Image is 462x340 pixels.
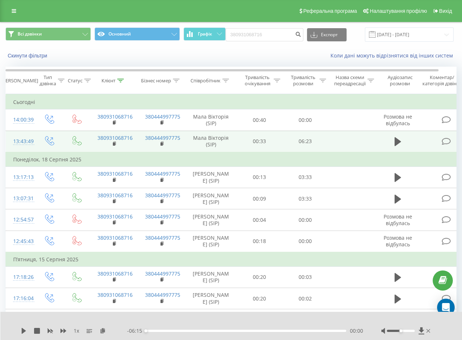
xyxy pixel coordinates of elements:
div: 13:43:49 [13,134,28,149]
span: Вихід [439,8,452,14]
a: 380444997775 [145,291,180,298]
span: Розмова не відбулась [384,234,412,248]
td: 00:13 [237,167,282,188]
a: 380444997775 [145,234,180,241]
td: [PERSON_NAME] (SIP) [185,266,237,288]
td: 00:05 [237,309,282,330]
button: Експорт [307,28,347,41]
span: Розмова не відбулась [384,113,412,127]
div: 12:45:43 [13,234,28,249]
td: 00:20 [237,266,282,288]
div: Клієнт [101,78,115,84]
div: 12:54:57 [13,213,28,227]
span: Реферальна програма [303,8,357,14]
a: 380931068716 [97,170,133,177]
div: 13:07:31 [13,191,28,206]
a: 380931068716 [97,192,133,199]
td: 00:33 [237,131,282,152]
div: Статус [68,78,82,84]
div: 17:16:04 [13,291,28,306]
td: Мала Вікторія (SIP) [185,109,237,131]
td: 00:02 [282,288,328,309]
span: Всі дзвінки [18,31,42,37]
td: 00:00 [282,231,328,252]
div: Бізнес номер [141,78,171,84]
a: 380444997775 [145,270,180,277]
a: 380931068716 [97,291,133,298]
td: 00:04 [237,209,282,231]
td: 06:23 [282,131,328,152]
td: [PERSON_NAME] (SIP) [185,167,237,188]
td: 03:33 [282,188,328,209]
td: 00:00 [282,109,328,131]
td: [PERSON_NAME] (SIP) [185,288,237,309]
div: Назва схеми переадресації [334,74,366,87]
td: [PERSON_NAME] (SIP) [185,309,237,330]
div: Accessibility label [399,329,402,332]
td: 00:40 [237,109,282,131]
input: Пошук за номером [226,28,303,41]
a: 380931068716 [97,234,133,241]
div: [PERSON_NAME] [1,78,38,84]
span: Графік [198,31,212,37]
button: Графік [184,27,226,41]
span: - 06:15 [127,327,146,335]
div: Тип дзвінка [40,74,56,87]
button: Основний [95,27,180,41]
div: Тривалість розмови [289,74,318,87]
td: Мала Вікторія (SIP) [185,131,237,152]
td: 00:09 [237,188,282,209]
a: 380444997775 [145,113,180,120]
button: Всі дзвінки [5,27,91,41]
a: Коли дані можуть відрізнятися вiд інших систем [330,52,457,59]
div: Тривалість очікування [243,74,272,87]
div: 17:18:26 [13,270,28,284]
td: 00:03 [282,266,328,288]
td: [PERSON_NAME] (SIP) [185,209,237,231]
span: Розмова не відбулась [384,213,412,227]
a: 380444997775 [145,192,180,199]
td: 00:18 [237,231,282,252]
button: Скинути фільтри [5,52,51,59]
span: 00:00 [350,327,363,335]
a: 380444997775 [145,134,180,141]
div: Аудіозапис розмови [382,74,418,87]
a: 380444997775 [145,170,180,177]
span: 1 x [74,327,79,335]
div: Співробітник [191,78,221,84]
td: 00:20 [237,288,282,309]
td: [PERSON_NAME] (SIP) [185,188,237,209]
div: 14:00:39 [13,113,28,127]
a: 380931068716 [97,134,133,141]
div: 13:17:13 [13,170,28,184]
a: 380444997775 [145,213,180,220]
td: [PERSON_NAME] (SIP) [185,231,237,252]
div: Open Intercom Messenger [437,299,455,316]
span: Налаштування профілю [370,8,427,14]
a: 380931068716 [97,270,133,277]
td: 02:41 [282,309,328,330]
a: 380931068716 [97,113,133,120]
div: Accessibility label [144,329,147,332]
td: 00:00 [282,209,328,231]
a: 380931068716 [97,213,133,220]
td: 03:33 [282,167,328,188]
